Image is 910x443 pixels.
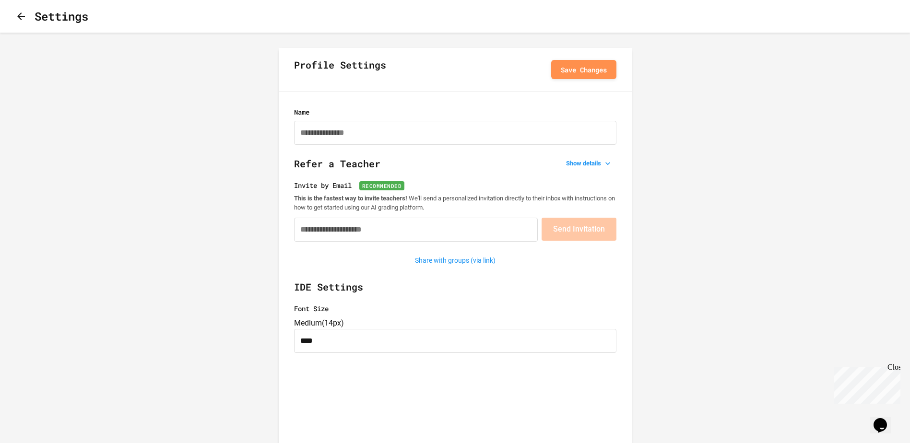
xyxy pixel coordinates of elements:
label: Font Size [294,303,616,314]
h2: Refer a Teacher [294,156,616,180]
h2: IDE Settings [294,280,616,303]
button: Share with groups (via link) [410,253,500,268]
h1: Settings [35,8,88,25]
button: Save Changes [551,60,616,79]
iframe: chat widget [870,405,900,433]
div: Chat with us now!Close [4,4,66,61]
span: Recommended [359,181,405,190]
div: Medium ( 14px ) [294,317,616,329]
label: Invite by Email [294,180,616,190]
strong: This is the fastest way to invite teachers! [294,195,407,202]
h2: Profile Settings [294,58,386,82]
iframe: chat widget [830,363,900,404]
p: We'll send a personalized invitation directly to their inbox with instructions on how to get star... [294,194,616,212]
button: Send Invitation [542,218,616,241]
button: Show details [562,157,616,170]
label: Name [294,107,616,117]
